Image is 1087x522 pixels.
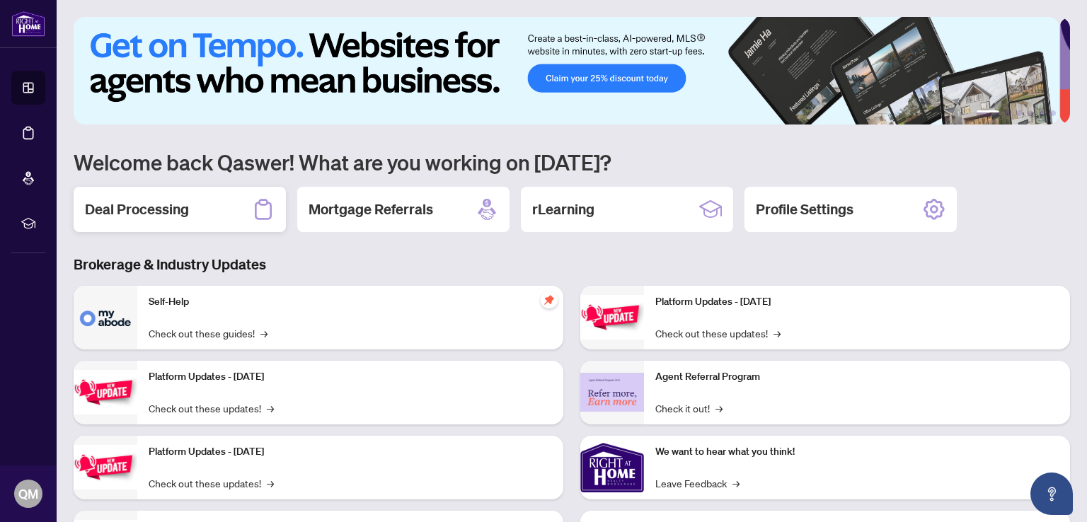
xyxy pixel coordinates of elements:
span: → [773,325,781,341]
span: → [732,475,740,491]
img: We want to hear what you think! [580,436,644,499]
h2: Profile Settings [756,199,853,219]
img: Self-Help [74,286,137,349]
img: Platform Updates - July 21, 2025 [74,445,137,489]
span: pushpin [541,291,558,308]
button: 1 [977,110,999,116]
img: logo [11,11,45,37]
a: Check out these updates!→ [655,325,781,341]
p: Platform Updates - [DATE] [149,444,552,460]
h2: Deal Processing [85,199,189,219]
button: 5 [1039,110,1045,116]
button: 3 [1016,110,1022,116]
a: Check out these updates!→ [149,400,274,416]
p: Platform Updates - [DATE] [149,369,552,385]
button: 2 [1005,110,1011,116]
button: 4 [1028,110,1033,116]
span: → [267,400,274,416]
img: Slide 0 [74,17,1059,124]
img: Platform Updates - September 16, 2025 [74,370,137,414]
a: Check out these guides!→ [149,325,268,341]
a: Leave Feedback→ [655,475,740,491]
h2: Mortgage Referrals [309,199,433,219]
h1: Welcome back Qaswer! What are you working on [DATE]? [74,149,1070,175]
p: We want to hear what you think! [655,444,1059,460]
button: 6 [1050,110,1056,116]
img: Agent Referral Program [580,373,644,412]
span: QM [18,484,38,504]
span: → [715,400,723,416]
span: → [260,325,268,341]
p: Agent Referral Program [655,369,1059,385]
a: Check out these updates!→ [149,475,274,491]
button: Open asap [1030,472,1073,515]
span: → [267,475,274,491]
h3: Brokerage & Industry Updates [74,255,1070,274]
h2: rLearning [532,199,594,219]
p: Self-Help [149,294,552,310]
p: Platform Updates - [DATE] [655,294,1059,310]
a: Check it out!→ [655,400,723,416]
img: Platform Updates - June 23, 2025 [580,295,644,340]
